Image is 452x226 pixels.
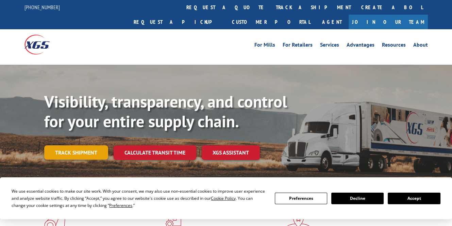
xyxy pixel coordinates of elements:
a: Resources [382,42,406,50]
span: Cookie Policy [211,195,236,201]
a: Join Our Team [349,15,428,29]
button: Decline [331,193,384,204]
button: Preferences [275,193,327,204]
a: Customer Portal [227,15,315,29]
a: XGS ASSISTANT [202,145,260,160]
a: Calculate transit time [114,145,196,160]
a: Track shipment [44,145,108,160]
a: Agent [315,15,349,29]
a: [PHONE_NUMBER] [24,4,60,11]
a: Advantages [347,42,374,50]
a: For Retailers [283,42,313,50]
b: Visibility, transparency, and control for your entire supply chain. [44,91,287,132]
a: Request a pickup [129,15,227,29]
div: We use essential cookies to make our site work. With your consent, we may also use non-essential ... [12,188,266,209]
span: Preferences [109,203,132,208]
a: Services [320,42,339,50]
button: Accept [388,193,440,204]
a: About [413,42,428,50]
a: For Mills [254,42,275,50]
